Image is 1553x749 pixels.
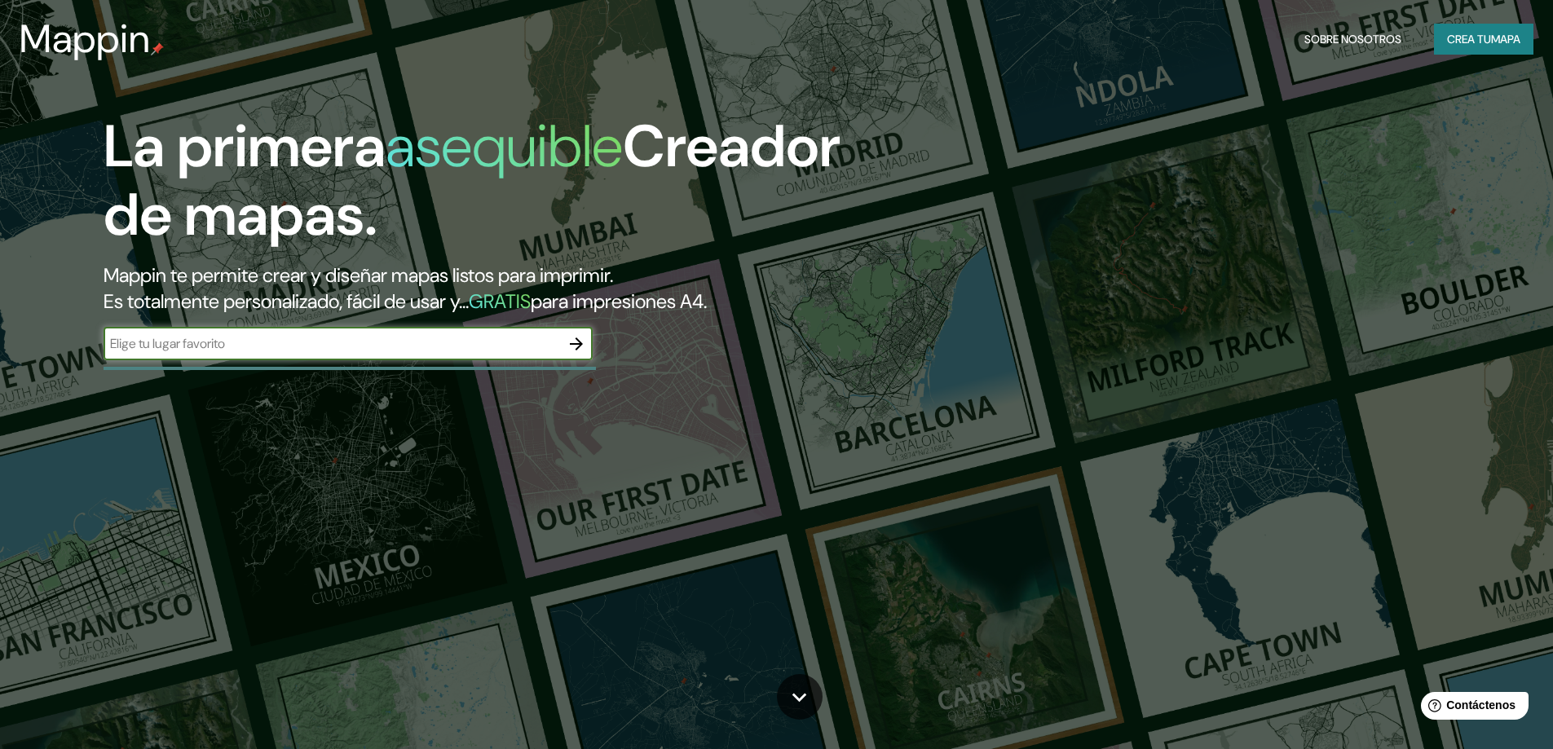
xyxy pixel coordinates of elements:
font: asequible [386,108,623,184]
font: Crea tu [1447,32,1491,46]
button: Crea tumapa [1434,24,1533,55]
font: Sobre nosotros [1304,32,1401,46]
font: Mappin te permite crear y diseñar mapas listos para imprimir. [104,262,613,288]
font: Creador de mapas. [104,108,840,253]
font: La primera [104,108,386,184]
font: GRATIS [469,289,531,314]
font: para impresiones A4. [531,289,707,314]
font: Es totalmente personalizado, fácil de usar y... [104,289,469,314]
font: mapa [1491,32,1520,46]
img: pin de mapeo [151,42,164,55]
button: Sobre nosotros [1298,24,1408,55]
input: Elige tu lugar favorito [104,334,560,353]
font: Mappin [20,13,151,64]
iframe: Lanzador de widgets de ayuda [1408,685,1535,731]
